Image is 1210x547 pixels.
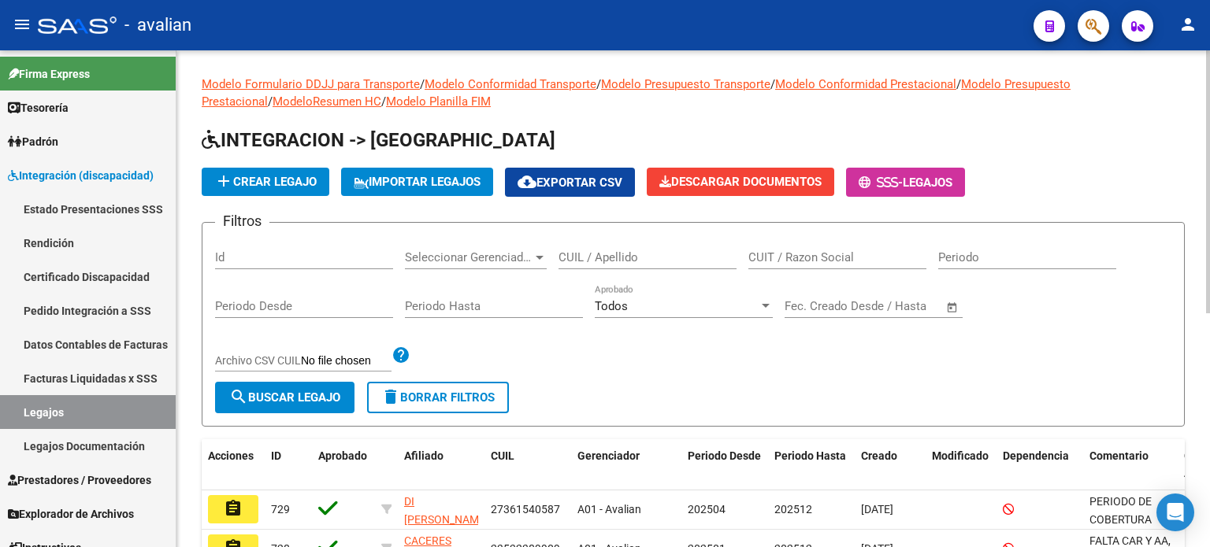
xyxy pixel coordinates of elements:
[861,449,897,462] span: Creado
[386,94,491,109] a: Modelo Planilla FIM
[215,382,354,413] button: Buscar Legajo
[775,77,956,91] a: Modelo Conformidad Prestacional
[8,133,58,150] span: Padrón
[8,505,134,523] span: Explorador de Archivos
[8,99,69,116] span: Tesorería
[861,503,893,516] span: [DATE]
[312,439,375,491] datatable-header-cell: Aprobado
[491,503,560,516] span: 27361540587
[659,175,822,189] span: Descargar Documentos
[398,439,484,491] datatable-header-cell: Afiliado
[229,387,248,406] mat-icon: search
[926,439,997,491] datatable-header-cell: Modificado
[855,439,926,491] datatable-header-cell: Creado
[8,167,154,184] span: Integración (discapacidad)
[202,129,555,151] span: INTEGRACION -> [GEOGRAPHIC_DATA]
[774,503,812,516] span: 202512
[681,439,768,491] datatable-header-cell: Periodo Desde
[997,439,1083,491] datatable-header-cell: Dependencia
[8,65,90,83] span: Firma Express
[850,299,926,313] input: End date
[214,175,317,189] span: Crear Legajo
[774,449,846,462] span: Periodo Hasta
[577,449,640,462] span: Gerenciador
[8,471,151,489] span: Prestadores / Proveedores
[1156,493,1194,531] div: Open Intercom Messenger
[341,168,493,196] button: IMPORTAR LEGAJOS
[354,175,481,189] span: IMPORTAR LEGAJOS
[202,77,420,91] a: Modelo Formulario DDJJ para Transporte
[1003,449,1069,462] span: Dependencia
[271,449,281,462] span: ID
[768,439,855,491] datatable-header-cell: Periodo Hasta
[785,299,836,313] input: Start date
[224,499,243,518] mat-icon: assignment
[301,354,392,368] input: Archivo CSV CUIL
[215,210,269,232] h3: Filtros
[903,176,952,190] span: Legajos
[595,299,628,313] span: Todos
[271,503,290,516] span: 729
[265,439,312,491] datatable-header-cell: ID
[505,168,635,197] button: Exportar CSV
[647,168,834,196] button: Descargar Documentos
[425,77,596,91] a: Modelo Conformidad Transporte
[846,168,965,197] button: -Legajos
[1083,439,1178,491] datatable-header-cell: Comentario
[601,77,770,91] a: Modelo Presupuesto Transporte
[405,250,533,264] span: Seleccionar Gerenciador
[859,176,903,190] span: -
[392,346,410,364] mat-icon: help
[577,503,641,516] span: A01 - Avalian
[214,172,233,190] mat-icon: add
[215,354,301,367] span: Archivo CSV CUIL
[273,94,381,109] a: ModeloResumen HC
[491,449,514,462] span: CUIL
[229,390,340,405] span: Buscar Legajo
[381,387,400,406] mat-icon: delete
[202,439,265,491] datatable-header-cell: Acciones
[571,439,681,491] datatable-header-cell: Gerenciador
[381,390,495,405] span: Borrar Filtros
[367,382,509,413] button: Borrar Filtros
[932,449,989,462] span: Modificado
[404,449,444,462] span: Afiliado
[124,8,191,43] span: - avalian
[208,449,254,462] span: Acciones
[484,439,571,491] datatable-header-cell: CUIL
[1178,15,1197,34] mat-icon: person
[944,298,962,316] button: Open calendar
[318,449,367,462] span: Aprobado
[688,449,761,462] span: Periodo Desde
[404,495,488,526] span: DI [PERSON_NAME]
[13,15,32,34] mat-icon: menu
[518,176,622,190] span: Exportar CSV
[518,172,536,191] mat-icon: cloud_download
[1089,449,1149,462] span: Comentario
[202,168,329,196] button: Crear Legajo
[688,503,726,516] span: 202504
